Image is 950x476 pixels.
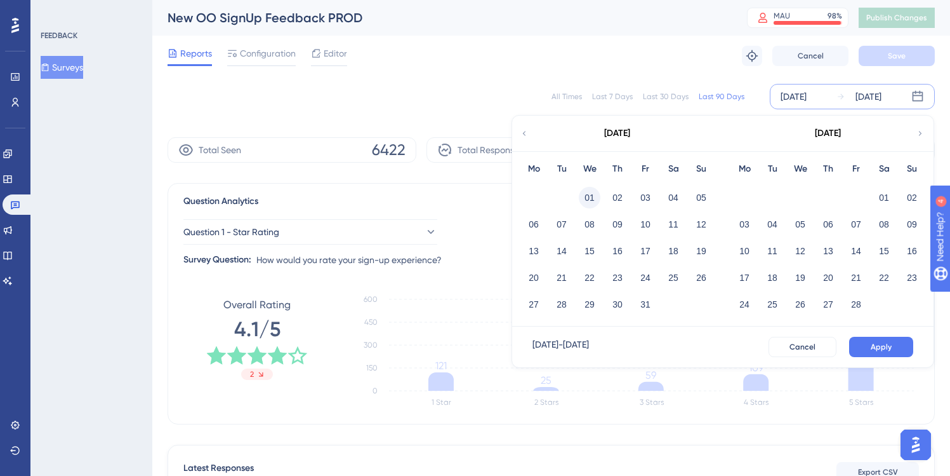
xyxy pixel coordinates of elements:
[734,240,755,262] button: 10
[364,295,378,304] tspan: 600
[523,214,544,235] button: 06
[168,9,715,27] div: New OO SignUp Feedback PROD
[817,294,839,315] button: 27
[607,267,628,289] button: 23
[435,360,447,372] tspan: 121
[604,161,631,177] div: Th
[744,398,769,407] text: 4 Stars
[607,214,628,235] button: 09
[183,194,258,209] span: Question Analytics
[366,364,378,372] tspan: 150
[762,240,783,262] button: 11
[845,267,867,289] button: 21
[845,214,867,235] button: 07
[762,267,783,289] button: 18
[866,13,927,23] span: Publish Changes
[749,362,763,374] tspan: 109
[635,294,656,315] button: 31
[532,337,589,357] div: [DATE] - [DATE]
[758,161,786,177] div: Tu
[690,267,712,289] button: 26
[234,315,280,343] span: 4.1/5
[870,161,898,177] div: Sa
[663,240,684,262] button: 18
[690,214,712,235] button: 12
[645,369,656,381] tspan: 59
[762,294,783,315] button: 25
[814,161,842,177] div: Th
[372,140,406,160] span: 6422
[41,31,77,41] div: FEEDBACK
[607,294,628,315] button: 30
[607,240,628,262] button: 16
[364,341,378,350] tspan: 300
[183,219,437,245] button: Question 1 - Star Rating
[364,318,378,327] tspan: 450
[520,161,548,177] div: Mo
[576,161,604,177] div: We
[551,267,572,289] button: 21
[199,142,241,158] span: Total Seen
[762,214,783,235] button: 04
[659,161,687,177] div: Sa
[898,161,926,177] div: Su
[855,89,881,104] div: [DATE]
[183,252,251,268] div: Survey Question:
[523,240,544,262] button: 13
[781,89,807,104] div: [DATE]
[551,92,582,102] div: All Times
[845,294,867,315] button: 28
[734,214,755,235] button: 03
[769,337,836,357] button: Cancel
[523,267,544,289] button: 20
[579,267,600,289] button: 22
[579,187,600,208] button: 01
[789,214,811,235] button: 05
[324,46,347,61] span: Editor
[88,6,92,17] div: 4
[786,161,814,177] div: We
[373,386,378,395] tspan: 0
[250,369,254,379] span: 2
[817,240,839,262] button: 13
[534,398,558,407] text: 2 Stars
[240,46,296,61] span: Configuration
[734,294,755,315] button: 24
[687,161,715,177] div: Su
[548,161,576,177] div: Tu
[873,240,895,262] button: 15
[523,294,544,315] button: 27
[789,267,811,289] button: 19
[183,224,279,240] span: Question 1 - Star Rating
[873,267,895,289] button: 22
[845,240,867,262] button: 14
[699,92,744,102] div: Last 90 Days
[458,142,523,158] span: Total Responses
[432,398,451,407] text: 1 Star
[690,187,712,208] button: 05
[635,240,656,262] button: 17
[180,46,212,61] span: Reports
[734,267,755,289] button: 17
[643,92,689,102] div: Last 30 Days
[551,294,572,315] button: 28
[663,214,684,235] button: 11
[592,92,633,102] div: Last 7 Days
[772,46,848,66] button: Cancel
[901,240,923,262] button: 16
[873,187,895,208] button: 01
[635,187,656,208] button: 03
[730,161,758,177] div: Mo
[828,11,842,21] div: 98 %
[897,426,935,464] iframe: UserGuiding AI Assistant Launcher
[859,8,935,28] button: Publish Changes
[859,46,935,66] button: Save
[631,161,659,177] div: Fr
[41,56,83,79] button: Surveys
[541,374,551,386] tspan: 25
[579,294,600,315] button: 29
[901,214,923,235] button: 09
[579,240,600,262] button: 15
[256,252,442,268] span: How would you rate your sign-up experience?
[789,294,811,315] button: 26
